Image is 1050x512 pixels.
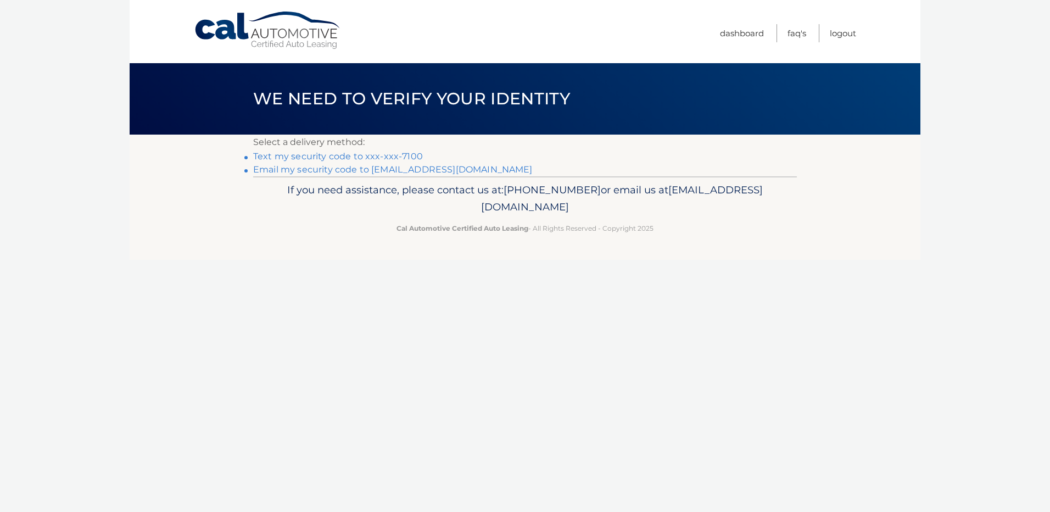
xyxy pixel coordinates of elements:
[396,224,528,232] strong: Cal Automotive Certified Auto Leasing
[253,135,797,150] p: Select a delivery method:
[787,24,806,42] a: FAQ's
[253,164,533,175] a: Email my security code to [EMAIL_ADDRESS][DOMAIN_NAME]
[830,24,856,42] a: Logout
[720,24,764,42] a: Dashboard
[253,151,423,162] a: Text my security code to xxx-xxx-7100
[260,222,790,234] p: - All Rights Reserved - Copyright 2025
[194,11,342,50] a: Cal Automotive
[253,88,570,109] span: We need to verify your identity
[260,181,790,216] p: If you need assistance, please contact us at: or email us at
[504,183,601,196] span: [PHONE_NUMBER]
